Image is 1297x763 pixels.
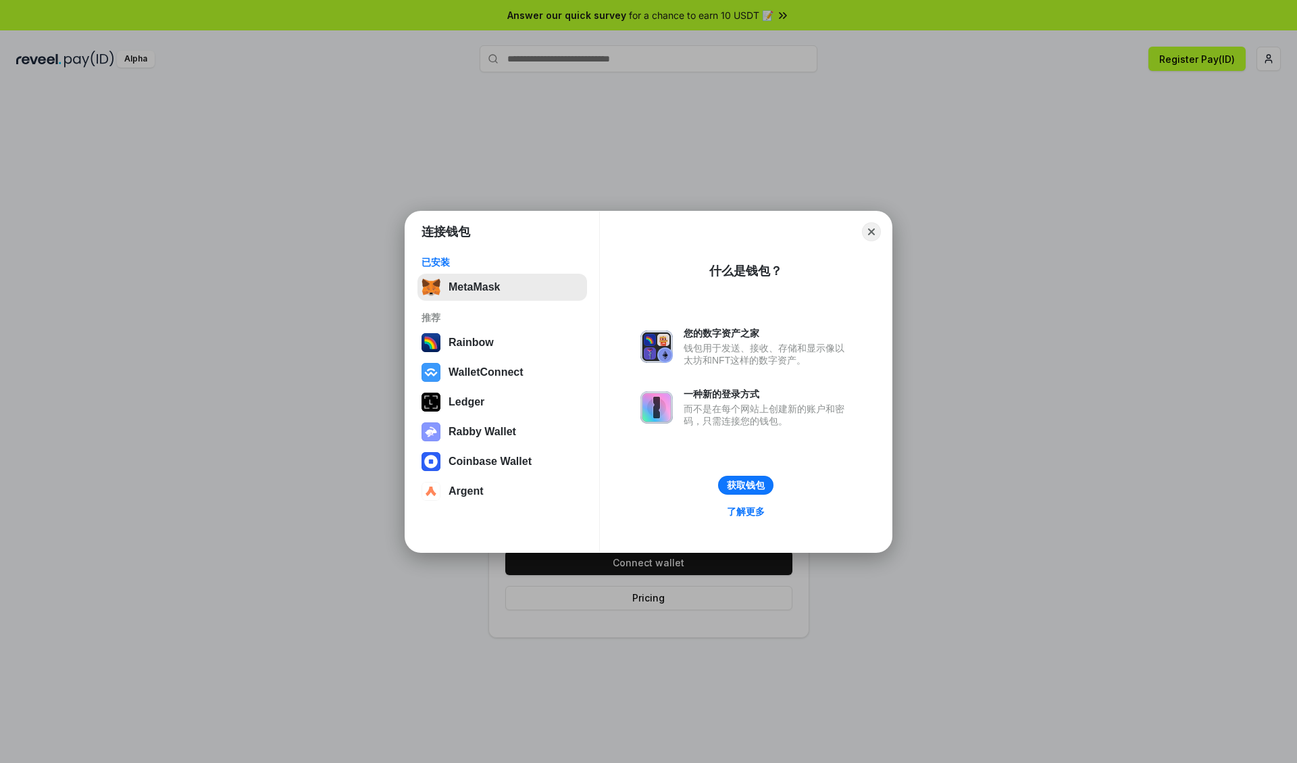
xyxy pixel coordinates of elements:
[640,330,673,363] img: svg+xml,%3Csvg%20xmlns%3D%22http%3A%2F%2Fwww.w3.org%2F2000%2Fsvg%22%20fill%3D%22none%22%20viewBox...
[417,329,587,356] button: Rainbow
[449,396,484,408] div: Ledger
[449,337,494,349] div: Rainbow
[709,263,782,279] div: 什么是钱包？
[684,327,851,339] div: 您的数字资产之家
[449,426,516,438] div: Rabby Wallet
[862,222,881,241] button: Close
[422,452,440,471] img: svg+xml,%3Csvg%20width%3D%2228%22%20height%3D%2228%22%20viewBox%3D%220%200%2028%2028%22%20fill%3D...
[422,393,440,412] img: svg+xml,%3Csvg%20xmlns%3D%22http%3A%2F%2Fwww.w3.org%2F2000%2Fsvg%22%20width%3D%2228%22%20height%3...
[449,456,532,468] div: Coinbase Wallet
[417,478,587,505] button: Argent
[417,448,587,475] button: Coinbase Wallet
[684,388,851,400] div: 一种新的登录方式
[449,366,524,378] div: WalletConnect
[417,418,587,445] button: Rabby Wallet
[422,333,440,352] img: svg+xml,%3Csvg%20width%3D%22120%22%20height%3D%22120%22%20viewBox%3D%220%200%20120%20120%22%20fil...
[727,506,765,518] div: 了解更多
[727,479,765,491] div: 获取钱包
[684,403,851,427] div: 而不是在每个网站上创建新的账户和密码，只需连接您的钱包。
[449,485,484,497] div: Argent
[718,476,773,495] button: 获取钱包
[422,312,583,324] div: 推荐
[422,363,440,382] img: svg+xml,%3Csvg%20width%3D%2228%22%20height%3D%2228%22%20viewBox%3D%220%200%2028%2028%22%20fill%3D...
[422,422,440,441] img: svg+xml,%3Csvg%20xmlns%3D%22http%3A%2F%2Fwww.w3.org%2F2000%2Fsvg%22%20fill%3D%22none%22%20viewBox...
[684,342,851,366] div: 钱包用于发送、接收、存储和显示像以太坊和NFT这样的数字资产。
[719,503,773,520] a: 了解更多
[422,256,583,268] div: 已安装
[422,224,470,240] h1: 连接钱包
[640,391,673,424] img: svg+xml,%3Csvg%20xmlns%3D%22http%3A%2F%2Fwww.w3.org%2F2000%2Fsvg%22%20fill%3D%22none%22%20viewBox...
[417,389,587,416] button: Ledger
[417,359,587,386] button: WalletConnect
[422,278,440,297] img: svg+xml,%3Csvg%20fill%3D%22none%22%20height%3D%2233%22%20viewBox%3D%220%200%2035%2033%22%20width%...
[422,482,440,501] img: svg+xml,%3Csvg%20width%3D%2228%22%20height%3D%2228%22%20viewBox%3D%220%200%2028%2028%22%20fill%3D...
[449,281,500,293] div: MetaMask
[417,274,587,301] button: MetaMask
